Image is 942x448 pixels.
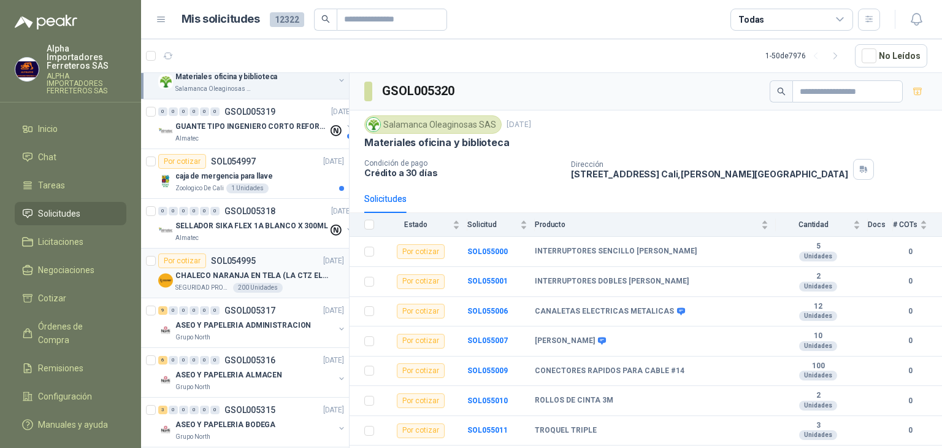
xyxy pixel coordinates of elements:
[893,246,927,258] b: 0
[47,72,126,95] p: ALPHA IMPORTADORES FERRETEROS SAS
[38,122,58,136] span: Inicio
[367,118,380,131] img: Company Logo
[467,247,508,256] b: SOL055000
[15,287,126,310] a: Cotizar
[38,418,108,431] span: Manuales y ayuda
[535,277,689,287] b: INTERRUPTORES DOBLES [PERSON_NAME]
[47,44,126,70] p: Alpha Importadores Ferreteros SAS
[190,356,199,365] div: 0
[38,292,66,305] span: Cotizar
[158,373,173,387] img: Company Logo
[226,183,269,193] div: 1 Unidades
[799,341,837,351] div: Unidades
[38,150,56,164] span: Chat
[175,320,311,331] p: ASEO Y PAPELERIA ADMINISTRACION
[507,119,531,131] p: [DATE]
[381,213,467,237] th: Estado
[158,406,167,414] div: 3
[175,270,328,282] p: CHALECO NARANJA EN TELA (LA CTZ ELEGIDA DEBE ENVIAR MUESTRA)
[175,233,199,243] p: Almatec
[321,15,330,23] span: search
[467,277,508,285] b: SOL055001
[200,406,209,414] div: 0
[233,283,283,293] div: 200 Unidades
[776,272,860,282] b: 2
[15,385,126,408] a: Configuración
[364,192,407,206] div: Solicitudes
[270,12,304,27] span: 12322
[169,306,178,315] div: 0
[175,419,275,431] p: ASEO Y PAPELERIA BODEGA
[169,107,178,116] div: 0
[799,252,837,261] div: Unidades
[467,426,508,434] b: SOL055011
[141,249,349,298] a: Por cotizarSOL054995[DATE] Company LogoCHALECO NARANJA EN TELA (LA CTZ ELEGIDA DEBE ENVIAR MUESTR...
[397,423,445,438] div: Por cotizar
[38,320,115,347] span: Órdenes de Compra
[893,335,927,347] b: 0
[179,207,188,215] div: 0
[179,107,188,116] div: 0
[467,307,508,315] a: SOL055006
[224,306,275,315] p: GSOL005317
[158,403,347,442] a: 3 0 0 0 0 0 GSOL005315[DATE] Company LogoASEO Y PAPELERIA BODEGAGrupo North
[211,157,256,166] p: SOL054997
[799,282,837,292] div: Unidades
[182,10,260,28] h1: Mis solicitudes
[15,258,126,282] a: Negociaciones
[175,382,210,392] p: Grupo North
[175,333,210,342] p: Grupo North
[535,247,697,257] b: INTERRUPTORES SENCILLO [PERSON_NAME]
[190,107,199,116] div: 0
[535,336,595,346] b: [PERSON_NAME]
[169,406,178,414] div: 0
[211,257,256,265] p: SOL054995
[535,220,759,229] span: Producto
[38,179,65,192] span: Tareas
[776,302,860,312] b: 12
[323,355,344,366] p: [DATE]
[169,356,178,365] div: 0
[776,242,860,252] b: 5
[777,87,786,96] span: search
[15,202,126,225] a: Solicitudes
[364,159,561,168] p: Condición de pago
[158,273,173,288] img: Company Logo
[158,422,173,437] img: Company Logo
[158,124,173,139] img: Company Logo
[799,311,837,321] div: Unidades
[893,213,942,237] th: # COTs
[141,149,349,199] a: Por cotizarSOL054997[DATE] Company Logocaja de mergencia para llaveZoologico De Cali1 Unidades
[331,106,352,118] p: [DATE]
[738,13,764,26] div: Todas
[175,432,210,442] p: Grupo North
[15,413,126,436] a: Manuales y ayuda
[397,334,445,349] div: Por cotizar
[210,207,220,215] div: 0
[175,134,199,144] p: Almatec
[210,356,220,365] div: 0
[158,204,354,243] a: 0 0 0 0 0 0 GSOL005318[DATE] Company LogoSELLADOR SIKA FLEX 1A BLANCO X 300MLAlmatec
[467,396,508,405] a: SOL055010
[158,107,167,116] div: 0
[15,357,126,380] a: Remisiones
[158,174,173,188] img: Company Logo
[175,171,273,182] p: caja de mergencia para llave
[331,206,352,217] p: [DATE]
[776,391,860,401] b: 2
[397,304,445,319] div: Por cotizar
[158,303,347,342] a: 9 0 0 0 0 0 GSOL005317[DATE] Company LogoASEO Y PAPELERIA ADMINISTRACIONGrupo North
[535,426,597,436] b: TROQUEL TRIPLE
[467,366,508,375] a: SOL055009
[175,220,328,232] p: SELLADOR SIKA FLEX 1A BLANCO X 300ML
[323,255,344,267] p: [DATE]
[38,235,83,249] span: Licitaciones
[893,395,927,407] b: 0
[190,306,199,315] div: 0
[467,336,508,345] a: SOL055007
[323,404,344,416] p: [DATE]
[190,207,199,215] div: 0
[868,213,893,237] th: Docs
